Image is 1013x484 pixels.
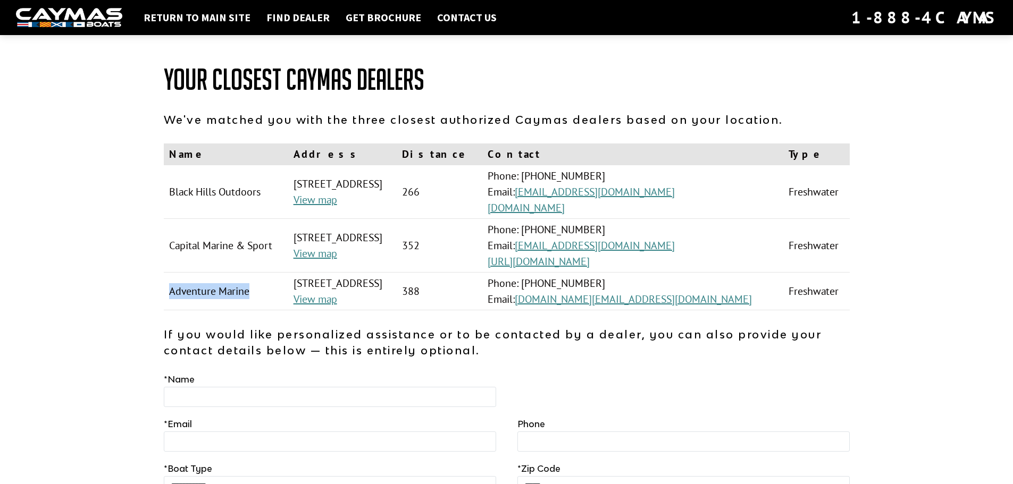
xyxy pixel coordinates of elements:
td: 388 [397,273,482,310]
a: [EMAIL_ADDRESS][DOMAIN_NAME] [515,239,675,252]
a: Find Dealer [261,11,335,24]
td: Phone: [PHONE_NUMBER] Email: [482,165,783,219]
a: View map [294,193,337,207]
a: Contact Us [432,11,502,24]
a: Get Brochure [340,11,426,24]
a: View map [294,292,337,306]
a: [URL][DOMAIN_NAME] [488,254,590,268]
td: Capital Marine & Sport [164,219,288,273]
td: [STREET_ADDRESS] [288,273,397,310]
label: Boat Type [164,462,212,475]
a: Return to main site [138,11,256,24]
label: Name [164,373,195,386]
th: Contact [482,143,783,165]
td: Black Hills Outdoors [164,165,288,219]
td: Freshwater [783,165,850,219]
td: Phone: [PHONE_NUMBER] Email: [482,219,783,273]
img: white-logo-c9c8dbefe5ff5ceceb0f0178aa75bf4bb51f6bca0971e226c86eb53dfe498488.png [16,8,122,28]
h1: Your Closest Caymas Dealers [164,64,850,96]
th: Name [164,143,288,165]
td: Phone: [PHONE_NUMBER] Email: [482,273,783,310]
label: Email [164,418,192,430]
a: [EMAIL_ADDRESS][DOMAIN_NAME] [515,185,675,199]
label: Phone [517,418,545,430]
th: Type [783,143,850,165]
td: [STREET_ADDRESS] [288,219,397,273]
a: View map [294,247,337,260]
td: 352 [397,219,482,273]
th: Address [288,143,397,165]
td: 266 [397,165,482,219]
label: Zip Code [517,462,560,475]
td: [STREET_ADDRESS] [288,165,397,219]
td: Freshwater [783,273,850,310]
div: 1-888-4CAYMAS [851,6,997,29]
td: Adventure Marine [164,273,288,310]
p: If you would like personalized assistance or to be contacted by a dealer, you can also provide yo... [164,326,850,358]
td: Freshwater [783,219,850,273]
th: Distance [397,143,482,165]
p: We've matched you with the three closest authorized Caymas dealers based on your location. [164,112,850,128]
a: [DOMAIN_NAME][EMAIL_ADDRESS][DOMAIN_NAME] [515,292,752,306]
a: [DOMAIN_NAME] [488,201,565,215]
